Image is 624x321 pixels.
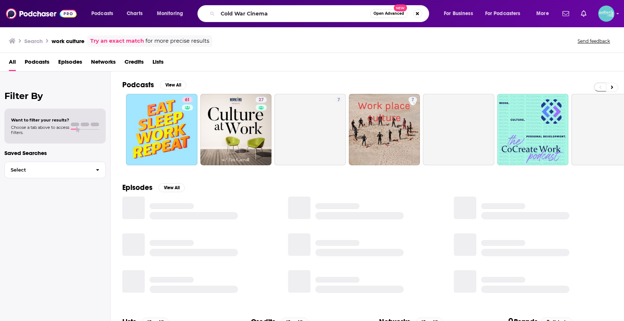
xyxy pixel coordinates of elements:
[439,8,482,20] button: open menu
[11,125,69,135] span: Choose a tab above to access filters.
[4,162,106,178] button: Select
[122,80,154,89] h2: Podcasts
[58,56,82,71] a: Episodes
[5,167,90,172] span: Select
[259,96,264,104] span: 27
[598,6,614,22] button: Show profile menu
[394,4,407,11] span: New
[160,81,186,89] button: View All
[158,183,185,192] button: View All
[122,183,153,192] h2: Episodes
[485,8,520,19] span: For Podcasters
[25,56,49,71] a: Podcasts
[598,6,614,22] span: Logged in as JessicaPellien
[256,97,267,103] a: 27
[4,91,106,101] h2: Filter By
[24,38,43,45] h3: Search
[157,8,183,19] span: Monitoring
[125,56,144,71] a: Credits
[480,8,531,20] button: open menu
[370,9,407,18] button: Open AdvancedNew
[126,94,197,165] a: 61
[337,96,340,104] span: 7
[185,96,190,104] span: 61
[11,117,69,123] span: Want to filter your results?
[204,5,436,22] div: Search podcasts, credits, & more...
[52,38,84,45] h3: work culture
[122,80,186,89] a: PodcastsView All
[91,56,116,71] a: Networks
[86,8,123,20] button: open menu
[6,7,77,21] img: Podchaser - Follow, Share and Rate Podcasts
[536,8,549,19] span: More
[4,149,106,156] p: Saved Searches
[127,8,143,19] span: Charts
[411,96,414,104] span: 7
[91,8,113,19] span: Podcasts
[598,6,614,22] img: User Profile
[560,7,572,20] a: Show notifications dropdown
[218,8,370,20] input: Search podcasts, credits, & more...
[182,97,193,103] a: 61
[374,12,404,15] span: Open Advanced
[444,8,473,19] span: For Business
[409,97,417,103] a: 7
[9,56,16,71] a: All
[200,94,272,165] a: 27
[146,37,209,45] span: for more precise results
[122,183,185,192] a: EpisodesView All
[575,38,612,44] button: Send feedback
[90,37,144,45] a: Try an exact match
[334,97,343,103] a: 7
[153,56,164,71] a: Lists
[349,94,420,165] a: 7
[578,7,589,20] a: Show notifications dropdown
[274,94,346,165] a: 7
[531,8,558,20] button: open menu
[152,8,193,20] button: open menu
[122,8,147,20] a: Charts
